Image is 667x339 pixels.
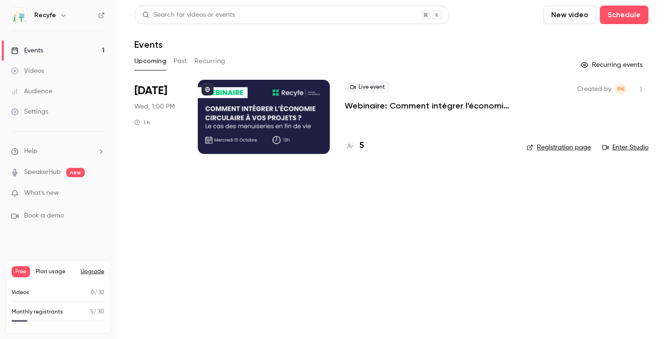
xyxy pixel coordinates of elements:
a: Enter Studio [602,143,648,152]
a: Registration page [527,143,591,152]
span: Live event [345,82,390,93]
span: Wed, 1:00 PM [134,102,175,111]
span: PK [617,83,624,95]
span: Created by [577,83,611,95]
div: Audience [11,87,52,96]
span: Book a demo [24,211,64,221]
button: Upcoming [134,54,166,69]
span: [DATE] [134,83,167,98]
span: new [66,168,85,177]
p: / 30 [90,308,104,316]
span: Pauline KATCHAVENDA [615,83,626,95]
img: Recyfe [12,8,26,23]
a: Webinaire: Comment intégrer l'économie circulaire dans vos projets ? [345,100,512,111]
span: Help [24,147,38,156]
span: Plan usage [36,268,75,275]
span: What's new [24,188,59,198]
button: Recurring [195,54,226,69]
p: Videos [12,288,29,297]
button: Past [174,54,187,69]
button: New video [543,6,596,24]
button: Recurring events [577,58,648,72]
span: Free [12,266,30,277]
div: Videos [11,66,44,76]
div: Settings [11,107,48,116]
li: help-dropdown-opener [11,147,105,156]
h4: 5 [359,140,364,152]
a: SpeakerHub [24,167,61,177]
a: 5 [345,140,364,152]
div: Search for videos or events [142,10,235,20]
button: Upgrade [81,268,104,275]
p: Monthly registrants [12,308,63,316]
div: 1 h [134,119,150,126]
div: Events [11,46,43,55]
button: Schedule [600,6,648,24]
h6: Recyfe [34,11,56,20]
span: 0 [91,290,94,295]
span: 5 [90,309,94,315]
p: / 10 [91,288,104,297]
h1: Events [134,39,163,50]
div: Oct 15 Wed, 1:00 PM (Europe/Paris) [134,80,183,154]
